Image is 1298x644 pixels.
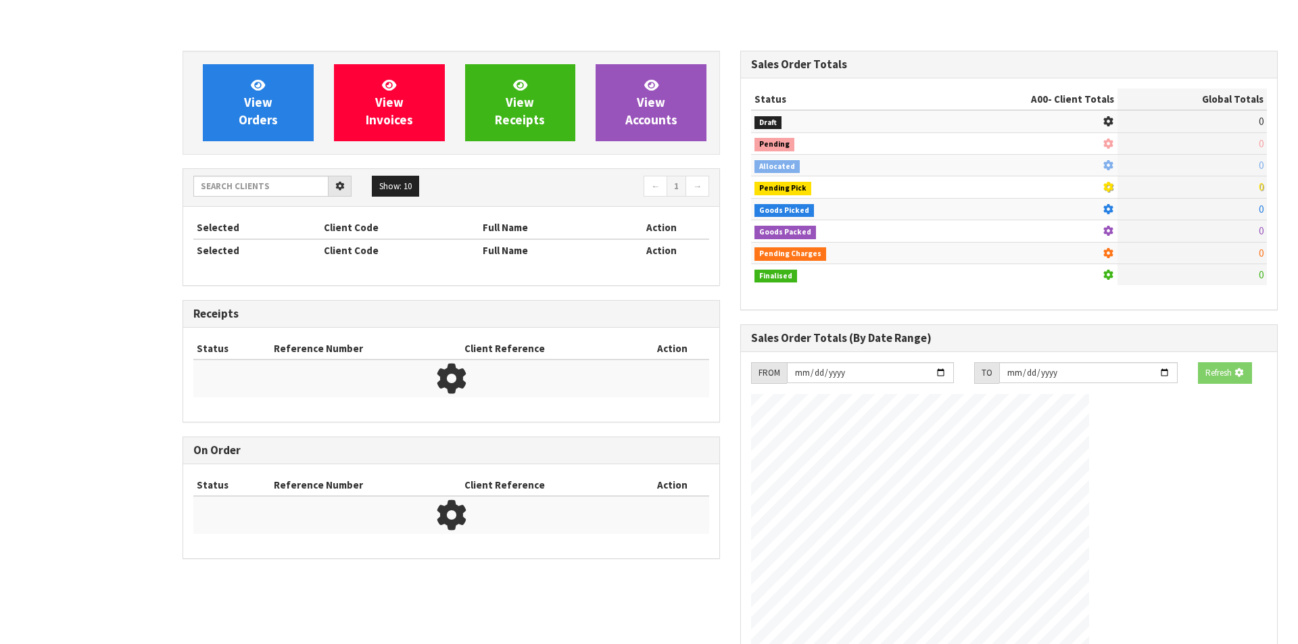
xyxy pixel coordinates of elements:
[686,176,709,197] a: →
[193,217,320,239] th: Selected
[751,58,1267,71] h3: Sales Order Totals
[754,247,826,261] span: Pending Charges
[193,176,329,197] input: Search clients
[635,474,709,496] th: Action
[270,338,462,360] th: Reference Number
[1031,93,1048,105] span: A00
[372,176,419,197] button: Show: 10
[193,307,709,320] h3: Receipts
[754,138,794,151] span: Pending
[193,338,270,360] th: Status
[479,217,613,239] th: Full Name
[751,332,1267,345] h3: Sales Order Totals (By Date Range)
[1259,268,1264,281] span: 0
[203,64,314,141] a: ViewOrders
[1259,137,1264,150] span: 0
[479,239,613,261] th: Full Name
[1117,89,1267,110] th: Global Totals
[754,204,814,218] span: Goods Picked
[465,64,576,141] a: ViewReceipts
[635,338,709,360] th: Action
[754,226,816,239] span: Goods Packed
[1259,180,1264,193] span: 0
[495,77,545,128] span: View Receipts
[754,160,800,174] span: Allocated
[751,89,921,110] th: Status
[974,362,999,384] div: TO
[625,77,677,128] span: View Accounts
[320,239,479,261] th: Client Code
[1259,203,1264,216] span: 0
[193,444,709,457] h3: On Order
[461,474,635,496] th: Client Reference
[1198,362,1252,384] button: Refresh
[751,362,787,384] div: FROM
[1259,159,1264,172] span: 0
[461,338,635,360] th: Client Reference
[366,77,413,128] span: View Invoices
[667,176,686,197] a: 1
[193,474,270,496] th: Status
[1259,247,1264,259] span: 0
[239,77,278,128] span: View Orders
[1259,224,1264,237] span: 0
[613,217,709,239] th: Action
[461,176,709,199] nav: Page navigation
[644,176,667,197] a: ←
[1259,115,1264,128] span: 0
[193,239,320,261] th: Selected
[613,239,709,261] th: Action
[754,182,811,195] span: Pending Pick
[754,270,797,283] span: Finalised
[270,474,462,496] th: Reference Number
[754,116,782,130] span: Draft
[596,64,706,141] a: ViewAccounts
[921,89,1117,110] th: - Client Totals
[320,217,479,239] th: Client Code
[334,64,445,141] a: ViewInvoices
